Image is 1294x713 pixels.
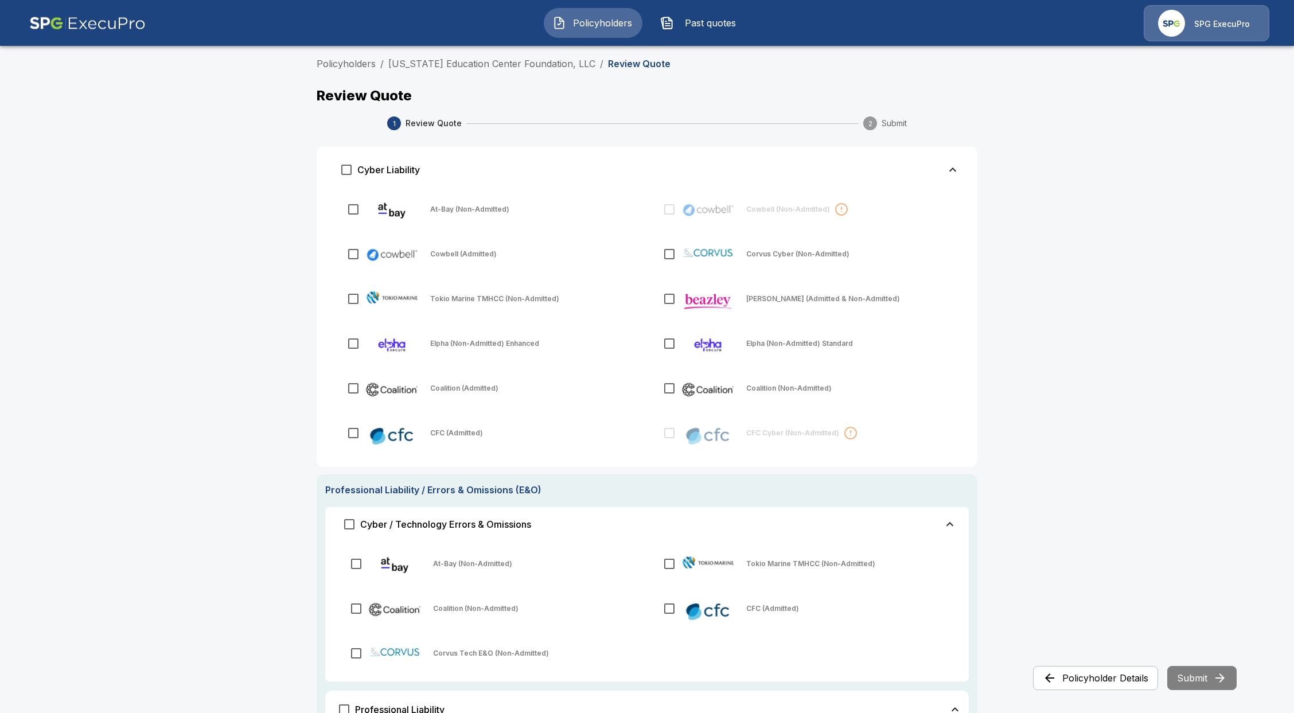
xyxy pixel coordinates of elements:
[365,291,419,305] img: Tokio Marine TMHCC (Non-Admitted)
[882,118,907,129] span: Submit
[337,544,644,583] div: At-Bay (Non-Admitted)At-Bay (Non-Admitted)
[365,380,419,398] img: Coalition (Admitted)
[393,119,396,128] text: 1
[652,8,750,38] button: Past quotes IconPast quotes
[360,520,531,529] span: Cyber / Technology Errors & Omissions
[368,601,422,618] img: Coalition (Non-Admitted)
[552,16,566,30] img: Policyholders Icon
[406,118,462,129] span: Review Quote
[325,483,969,498] h6: Professional Liability / Errors & Omissions (E&O)
[660,16,674,30] img: Past quotes Icon
[365,201,419,220] img: At-Bay (Non-Admitted)
[746,560,875,567] p: Tokio Marine TMHCC (Non-Admitted)
[650,369,960,408] div: Coalition (Non-Admitted)Coalition (Non-Admitted)
[334,324,644,363] div: Elpha (Non-Admitted) EnhancedElpha (Non-Admitted) Enhanced
[650,324,960,363] div: Elpha (Non-Admitted) StandardElpha (Non-Admitted) Standard
[433,650,549,657] p: Corvus Tech E&O (Non-Admitted)
[681,291,735,311] img: Beazley (Admitted & Non-Admitted)
[571,16,634,30] span: Policyholders
[681,246,735,258] img: Corvus Cyber (Non-Admitted)
[650,414,960,453] div: CFC Cyber (Non-Admitted)CFC Cyber (Non-Admitted)
[1158,10,1185,37] img: Agency Icon
[430,251,497,258] p: Cowbell (Admitted)
[29,5,146,41] img: AA Logo
[430,430,483,437] p: CFC (Admitted)
[380,57,384,71] li: /
[650,544,957,583] div: Tokio Marine TMHCC (Non-Admitted)Tokio Marine TMHCC (Non-Admitted)
[334,190,644,229] div: At-Bay (Non-Admitted)At-Bay (Non-Admitted)
[746,251,849,258] p: Corvus Cyber (Non-Admitted)
[868,119,872,128] text: 2
[1033,666,1158,690] button: Policyholder Details
[368,645,422,657] img: Corvus Tech E&O (Non-Admitted)
[368,556,422,575] img: At-Bay (Non-Admitted)
[681,601,735,622] img: CFC (Admitted)
[334,235,644,274] div: Cowbell (Admitted)Cowbell (Admitted)
[681,556,735,570] img: Tokio Marine TMHCC (Non-Admitted)
[328,510,966,539] div: Cyber / Technology Errors & Omissions
[317,58,376,69] a: Policyholders
[430,295,559,302] p: Tokio Marine TMHCC (Non-Admitted)
[357,165,420,174] span: Cyber Liability
[679,16,742,30] span: Past quotes
[746,295,900,302] p: [PERSON_NAME] (Admitted & Non-Admitted)
[334,279,644,318] div: Tokio Marine TMHCC (Non-Admitted)Tokio Marine TMHCC (Non-Admitted)
[608,59,671,68] p: Review Quote
[1194,18,1250,30] p: SPG ExecuPro
[746,430,839,437] p: CFC Cyber (Non-Admitted)
[325,155,969,184] div: Cyber Liability
[650,279,960,318] div: Beazley (Admitted & Non-Admitted)[PERSON_NAME] (Admitted & Non-Admitted)
[365,336,419,354] img: Elpha (Non-Admitted) Enhanced
[430,206,509,213] p: At-Bay (Non-Admitted)
[544,8,642,38] button: Policyholders IconPolicyholders
[365,425,419,446] img: CFC (Admitted)
[746,206,830,213] p: Cowbell (Non-Admitted)
[433,605,519,612] p: Coalition (Non-Admitted)
[681,380,735,398] img: Coalition (Non-Admitted)
[334,414,644,453] div: CFC (Admitted)CFC (Admitted)
[433,560,512,567] p: At-Bay (Non-Admitted)
[337,634,644,673] div: Corvus Tech E&O (Non-Admitted)Corvus Tech E&O (Non-Admitted)
[746,385,832,392] p: Coalition (Non-Admitted)
[317,57,977,71] nav: breadcrumb
[365,246,419,264] img: Cowbell (Admitted)
[1144,5,1269,41] a: Agency IconSPG ExecuPro
[317,89,977,103] p: Review Quote
[650,190,960,229] div: Cowbell (Non-Admitted)Cowbell (Non-Admitted)
[388,58,595,69] a: [US_STATE] Education Center Foundation, LLC
[430,340,539,347] p: Elpha (Non-Admitted) Enhanced
[681,425,735,446] img: CFC Cyber (Non-Admitted)
[600,57,603,71] li: /
[650,589,957,628] div: CFC (Admitted)CFC (Admitted)
[681,336,735,354] img: Elpha (Non-Admitted) Standard
[334,369,644,408] div: Coalition (Admitted)Coalition (Admitted)
[650,235,960,274] div: Corvus Cyber (Non-Admitted)Corvus Cyber (Non-Admitted)
[337,589,644,628] div: Coalition (Non-Admitted)Coalition (Non-Admitted)
[430,385,498,392] p: Coalition (Admitted)
[746,605,799,612] p: CFC (Admitted)
[746,340,853,347] p: Elpha (Non-Admitted) Standard
[681,201,735,219] img: Cowbell (Non-Admitted)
